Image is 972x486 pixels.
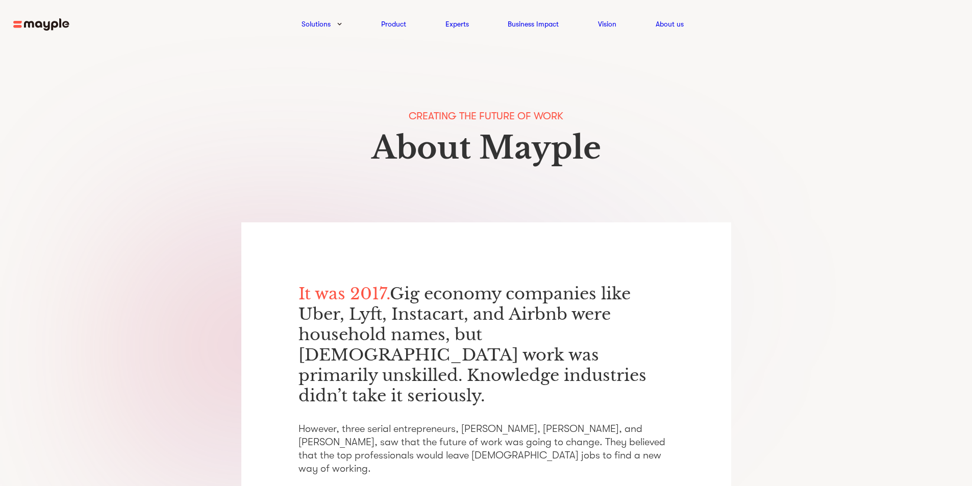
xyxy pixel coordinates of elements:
a: Vision [598,18,616,30]
span: It was 2017. [298,284,390,304]
a: Business Impact [508,18,559,30]
img: mayple-logo [13,18,69,31]
img: arrow-down [337,22,342,25]
a: Product [381,18,406,30]
p: Gig economy companies like Uber, Lyft, Instacart, and Airbnb were household names, but [DEMOGRAPH... [298,284,674,406]
a: About us [656,18,684,30]
a: Solutions [302,18,331,30]
a: Experts [445,18,469,30]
